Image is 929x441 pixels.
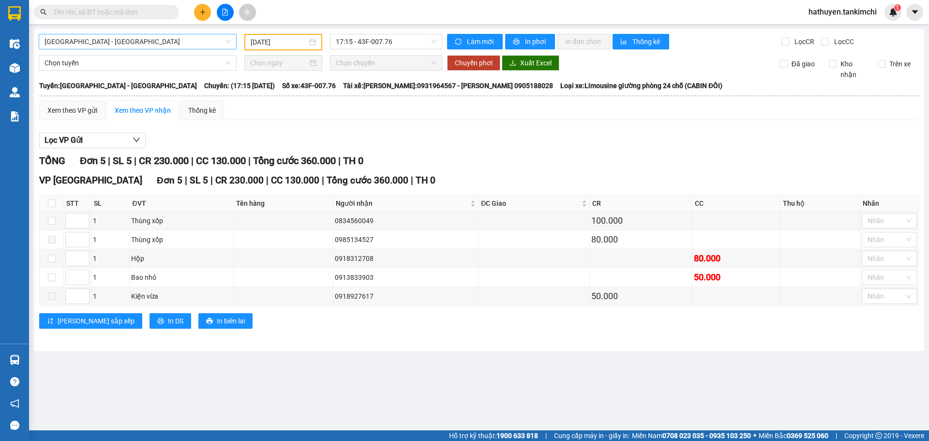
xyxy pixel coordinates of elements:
[875,432,882,439] span: copyright
[39,82,197,90] b: Tuyến: [GEOGRAPHIC_DATA] - [GEOGRAPHIC_DATA]
[513,38,521,46] span: printer
[554,430,629,441] span: Cung cấp máy in - giấy in:
[338,155,341,167] span: |
[206,318,213,325] span: printer
[47,105,97,116] div: Xem theo VP gửi
[251,37,307,47] input: 14/05/2025
[467,36,495,47] span: Làm mới
[39,133,146,148] button: Lọc VP Gửi
[662,432,751,440] strong: 0708 023 035 - 0935 103 250
[591,214,690,228] div: 100.000
[131,215,232,226] div: Thùng xốp
[248,155,251,167] span: |
[481,198,580,209] span: ĐC Giao
[496,432,538,440] strong: 1900 633 818
[525,36,547,47] span: In phơi
[505,34,555,49] button: printerIn phơi
[911,8,919,16] span: caret-down
[906,4,923,21] button: caret-down
[327,175,408,186] span: Tổng cước 360.000
[787,432,828,440] strong: 0369 525 060
[632,430,751,441] span: Miền Nam
[620,38,629,46] span: bar-chart
[191,155,194,167] span: |
[692,196,780,212] th: CC
[198,313,253,329] button: printerIn biên lai
[545,430,547,441] span: |
[234,196,333,212] th: Tên hàng
[93,253,128,264] div: 1
[509,60,516,67] span: download
[502,55,559,71] button: downloadXuất Excel
[455,38,463,46] span: sync
[780,196,860,212] th: Thu hộ
[39,155,65,167] span: TỔNG
[91,196,130,212] th: SL
[447,55,500,71] button: Chuyển phơi
[335,291,477,302] div: 0918927617
[10,355,20,365] img: warehouse-icon
[694,252,779,265] div: 80.000
[590,196,692,212] th: CR
[250,58,308,68] input: Chọn ngày
[131,234,232,245] div: Thùng xốp
[335,215,477,226] div: 0834560049
[93,234,128,245] div: 1
[217,4,234,21] button: file-add
[889,8,898,16] img: icon-new-feature
[632,36,661,47] span: Thống kê
[560,80,722,91] span: Loại xe: Limousine giường phòng 24 chỗ (CABIN ĐÔI)
[447,34,503,49] button: syncLàm mới
[40,9,47,15] span: search
[215,175,264,186] span: CR 230.000
[93,291,128,302] div: 1
[10,421,19,430] span: message
[133,136,140,144] span: down
[753,434,756,438] span: ⚪️
[217,316,245,326] span: In biên lai
[10,399,19,408] span: notification
[58,316,135,326] span: [PERSON_NAME] sắp xếp
[343,80,553,91] span: Tài xế: [PERSON_NAME]:0931964567 - [PERSON_NAME] 0905188028
[239,4,256,21] button: aim
[336,198,468,209] span: Người nhận
[199,9,206,15] span: plus
[449,430,538,441] span: Hỗ trợ kỹ thuật:
[10,377,19,386] span: question-circle
[53,7,167,17] input: Tìm tên, số ĐT hoặc mã đơn
[863,198,916,209] div: Nhãn
[157,175,182,186] span: Đơn 5
[591,289,690,303] div: 50.000
[39,313,142,329] button: sort-ascending[PERSON_NAME] sắp xếp
[113,155,132,167] span: SL 5
[322,175,324,186] span: |
[108,155,110,167] span: |
[613,34,669,49] button: bar-chartThống kê
[45,34,231,49] span: Đà Nẵng - Đà Lạt
[134,155,136,167] span: |
[896,4,899,11] span: 1
[253,155,336,167] span: Tổng cước 360.000
[801,6,884,18] span: hathuyen.tankimchi
[836,430,837,441] span: |
[791,36,816,47] span: Lọc CR
[894,4,901,11] sup: 1
[266,175,269,186] span: |
[80,155,105,167] span: Đơn 5
[10,87,20,97] img: warehouse-icon
[150,313,191,329] button: printerIn DS
[335,253,477,264] div: 0918312708
[336,34,436,49] span: 17:15 - 43F-007.76
[45,134,83,146] span: Lọc VP Gửi
[343,155,363,167] span: TH 0
[10,39,20,49] img: warehouse-icon
[885,59,914,69] span: Trên xe
[131,272,232,283] div: Bao nhỏ
[271,175,319,186] span: CC 130.000
[335,272,477,283] div: 0913833903
[336,56,436,70] span: Chọn chuyến
[694,271,779,284] div: 50.000
[188,105,216,116] div: Thống kê
[759,430,828,441] span: Miền Bắc
[64,196,91,212] th: STT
